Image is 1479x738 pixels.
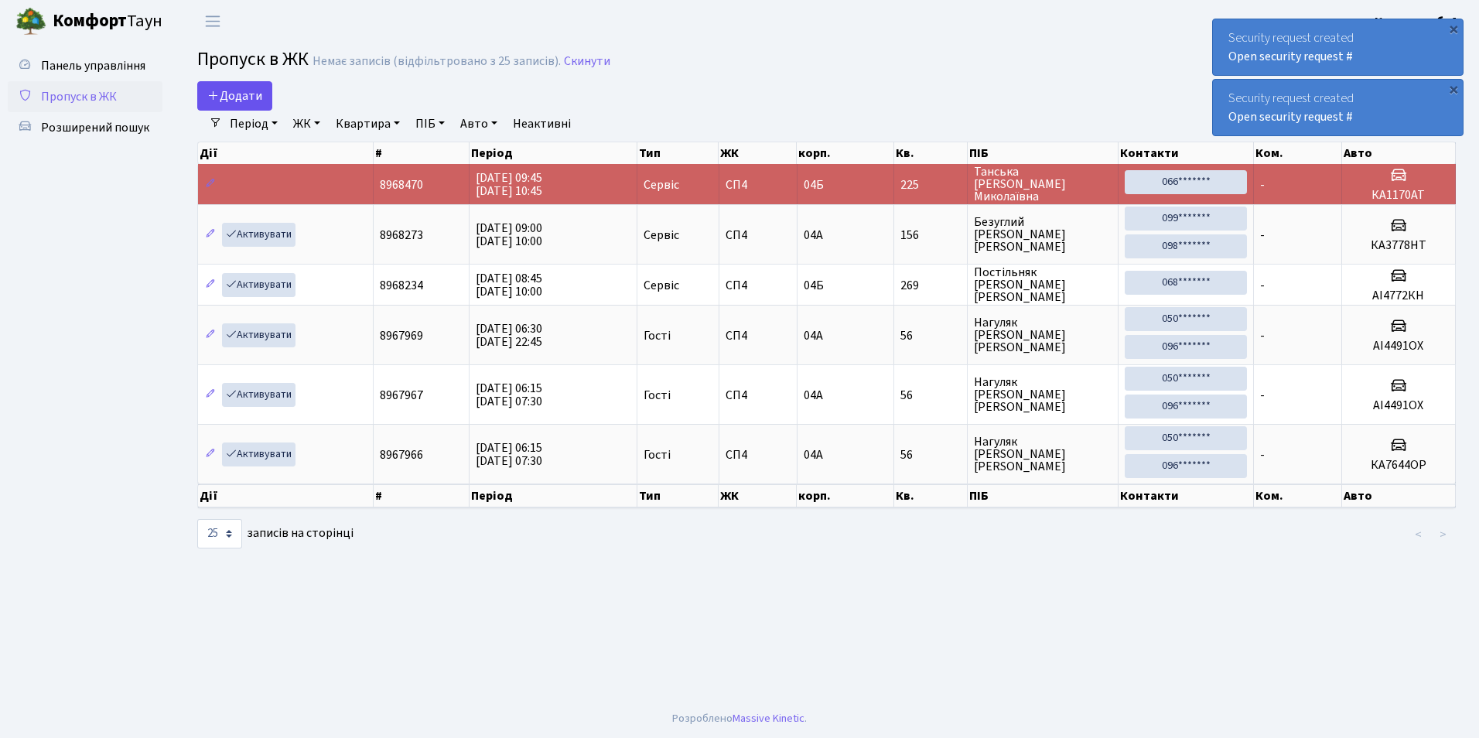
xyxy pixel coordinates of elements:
[380,446,423,463] span: 8967966
[1375,13,1460,30] b: Консьєрж б. 4.
[797,142,893,164] th: корп.
[224,111,284,137] a: Період
[644,389,671,401] span: Гості
[719,142,797,164] th: ЖК
[644,279,679,292] span: Сервіс
[974,216,1112,253] span: Безуглий [PERSON_NAME] [PERSON_NAME]
[1260,327,1265,344] span: -
[374,142,470,164] th: #
[1342,142,1456,164] th: Авто
[637,142,719,164] th: Тип
[1260,446,1265,463] span: -
[41,57,145,74] span: Панель управління
[804,327,823,344] span: 04А
[41,119,149,136] span: Розширений пошук
[198,142,374,164] th: Дії
[1260,277,1265,294] span: -
[1348,238,1449,253] h5: КА3778НТ
[53,9,162,35] span: Таун
[1260,176,1265,193] span: -
[8,81,162,112] a: Пропуск в ЖК
[1342,484,1456,507] th: Авто
[1254,142,1342,164] th: Ком.
[207,87,262,104] span: Додати
[900,449,962,461] span: 56
[507,111,577,137] a: Неактивні
[804,446,823,463] span: 04А
[470,484,637,507] th: Період
[222,323,295,347] a: Активувати
[222,223,295,247] a: Активувати
[974,316,1112,354] span: Нагуляк [PERSON_NAME] [PERSON_NAME]
[287,111,326,137] a: ЖК
[8,50,162,81] a: Панель управління
[644,179,679,191] span: Сервіс
[726,330,791,342] span: СП4
[1228,48,1353,65] a: Open security request #
[374,484,470,507] th: #
[476,169,542,200] span: [DATE] 09:45 [DATE] 10:45
[804,387,823,404] span: 04А
[797,484,893,507] th: корп.
[974,166,1112,203] span: Танська [PERSON_NAME] Миколаївна
[726,229,791,241] span: СП4
[564,54,610,69] a: Скинути
[1348,339,1449,354] h5: АІ4491ОХ
[1260,387,1265,404] span: -
[1228,108,1353,125] a: Open security request #
[15,6,46,37] img: logo.png
[8,112,162,143] a: Розширений пошук
[380,387,423,404] span: 8967967
[900,229,962,241] span: 156
[380,176,423,193] span: 8968470
[726,279,791,292] span: СП4
[1260,227,1265,244] span: -
[974,376,1112,413] span: Нагуляк [PERSON_NAME] [PERSON_NAME]
[222,442,295,466] a: Активувати
[476,220,542,250] span: [DATE] 09:00 [DATE] 10:00
[193,9,232,34] button: Переключити навігацію
[476,380,542,410] span: [DATE] 06:15 [DATE] 07:30
[968,142,1119,164] th: ПІБ
[1213,19,1463,75] div: Security request created
[470,142,637,164] th: Період
[380,277,423,294] span: 8968234
[804,227,823,244] span: 04А
[380,327,423,344] span: 8967969
[968,484,1119,507] th: ПІБ
[476,270,542,300] span: [DATE] 08:45 [DATE] 10:00
[733,710,804,726] a: Massive Kinetic
[197,519,354,548] label: записів на сторінці
[894,142,968,164] th: Кв.
[644,229,679,241] span: Сервіс
[330,111,406,137] a: Квартира
[222,383,295,407] a: Активувати
[644,330,671,342] span: Гості
[1348,398,1449,413] h5: АІ4491ОХ
[1348,289,1449,303] h5: АІ4772КН
[1446,81,1461,97] div: ×
[41,88,117,105] span: Пропуск в ЖК
[974,266,1112,303] span: Постільняк [PERSON_NAME] [PERSON_NAME]
[198,484,374,507] th: Дії
[197,81,272,111] a: Додати
[313,54,561,69] div: Немає записів (відфільтровано з 25 записів).
[454,111,504,137] a: Авто
[476,439,542,470] span: [DATE] 06:15 [DATE] 07:30
[1375,12,1460,31] a: Консьєрж б. 4.
[672,710,807,727] div: Розроблено .
[804,176,824,193] span: 04Б
[1348,188,1449,203] h5: КА1170АТ
[894,484,968,507] th: Кв.
[1119,142,1254,164] th: Контакти
[1119,484,1254,507] th: Контакти
[409,111,451,137] a: ПІБ
[1446,21,1461,36] div: ×
[974,436,1112,473] span: Нагуляк [PERSON_NAME] [PERSON_NAME]
[900,179,962,191] span: 225
[900,330,962,342] span: 56
[644,449,671,461] span: Гості
[637,484,719,507] th: Тип
[900,279,962,292] span: 269
[222,273,295,297] a: Активувати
